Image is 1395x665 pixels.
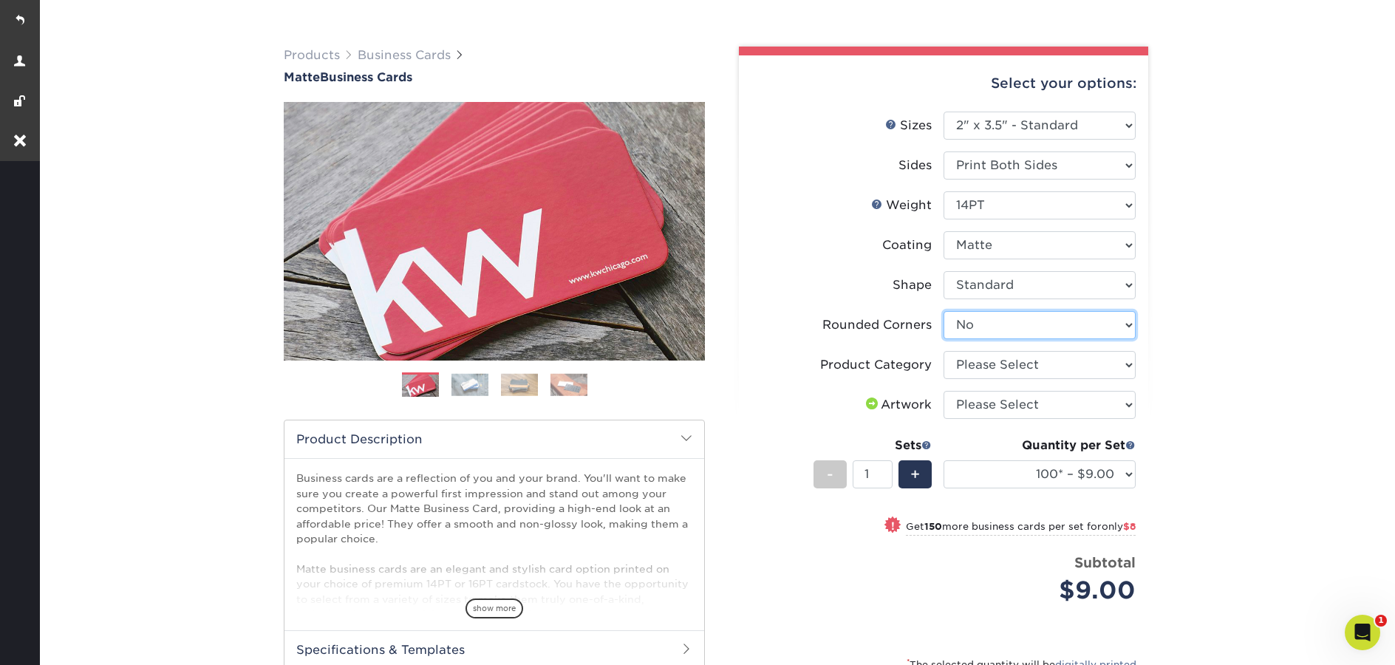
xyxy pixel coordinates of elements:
span: show more [465,598,523,618]
div: $9.00 [955,573,1136,608]
strong: 150 [924,521,942,532]
div: Quantity per Set [944,437,1136,454]
span: + [910,463,920,485]
span: 1 [1375,615,1387,627]
div: Sides [898,157,932,174]
img: Business Cards 03 [501,373,538,396]
span: only [1102,521,1136,532]
a: Business Cards [358,48,451,62]
a: Products [284,48,340,62]
img: Matte 01 [284,21,705,442]
img: Business Cards 02 [451,373,488,396]
div: Weight [871,197,932,214]
div: Sizes [885,117,932,134]
div: Shape [893,276,932,294]
small: Get more business cards per set for [906,521,1136,536]
strong: Subtotal [1074,554,1136,570]
a: MatteBusiness Cards [284,70,705,84]
div: Product Category [820,356,932,374]
iframe: Intercom live chat [1345,615,1380,650]
span: - [827,463,833,485]
h1: Business Cards [284,70,705,84]
div: Sets [814,437,932,454]
h2: Product Description [284,420,704,458]
span: $8 [1123,521,1136,532]
div: Coating [882,236,932,254]
div: Select your options: [751,55,1136,112]
div: Rounded Corners [822,316,932,334]
span: ! [891,518,895,533]
img: Business Cards 04 [550,373,587,396]
img: Business Cards 01 [402,367,439,404]
div: Artwork [863,396,932,414]
span: Matte [284,70,320,84]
